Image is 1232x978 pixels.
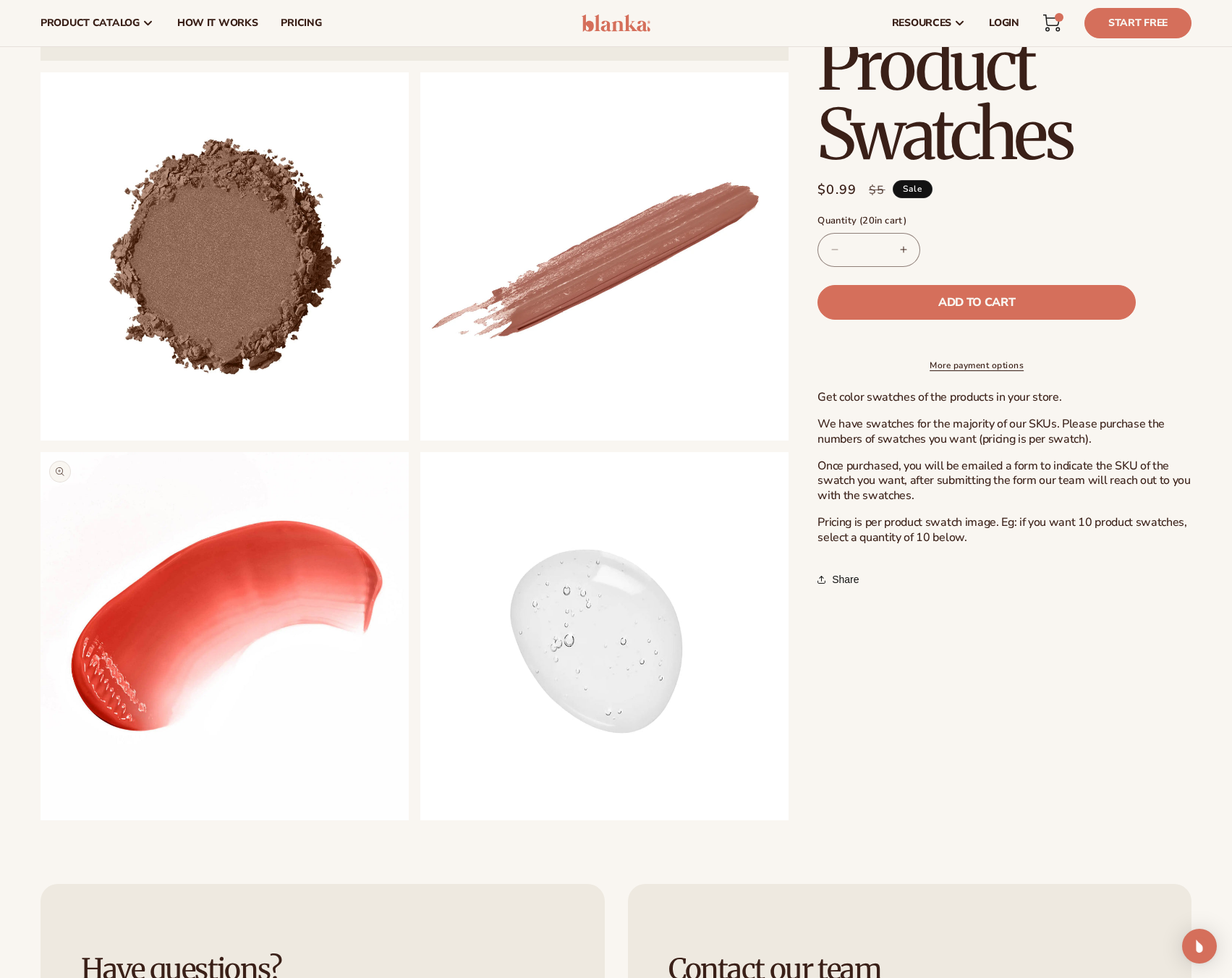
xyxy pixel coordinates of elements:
span: $0.99 [817,180,857,200]
span: resources [892,17,951,29]
span: 20 [862,214,875,227]
p: We have swatches for the majority of our SKUs. Please purchase the numbers of swatches you want (... [817,417,1191,447]
p: Once purchased, you will be emailed a form to indicate the SKU of the swatch you want, after subm... [817,459,1191,503]
a: More payment options [817,359,1136,372]
button: Share [817,564,863,595]
span: Add to cart [938,297,1015,308]
span: LOGIN [989,17,1019,29]
span: How It Works [177,17,258,29]
a: Start Free [1084,8,1191,38]
s: $5 [869,182,885,199]
p: Get color swatches of the products in your store. [817,390,1191,405]
p: Pricing is per product swatch image. Eg: if you want 10 product swatches, select a quantity of 10... [817,515,1191,545]
label: Quantity [817,214,1136,229]
img: logo [582,14,650,32]
h1: Product Swatches [817,30,1191,169]
div: Open Intercom Messenger [1182,929,1217,964]
span: product catalog [41,17,140,29]
button: Add to cart [817,285,1136,320]
span: pricing [281,17,321,29]
span: ( in cart) [859,214,906,227]
span: Sale [893,180,933,198]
